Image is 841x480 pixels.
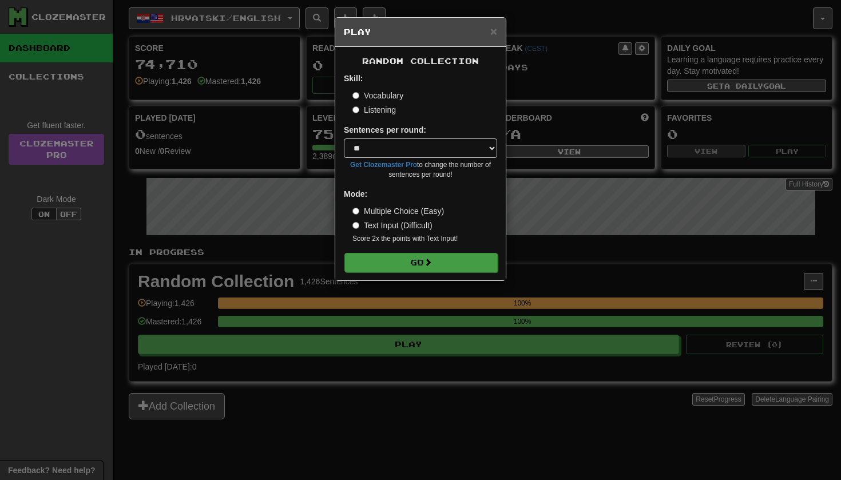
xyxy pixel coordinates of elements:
label: Text Input (Difficult) [352,220,433,231]
span: × [490,25,497,38]
h5: Play [344,26,497,38]
small: to change the number of sentences per round! [344,160,497,180]
label: Listening [352,104,396,116]
input: Listening [352,106,359,113]
label: Vocabulary [352,90,403,101]
input: Vocabulary [352,92,359,99]
input: Multiple Choice (Easy) [352,208,359,215]
a: Get Clozemaster Pro [350,161,417,169]
small: Score 2x the points with Text Input ! [352,234,497,244]
label: Sentences per round: [344,124,426,136]
strong: Skill: [344,74,363,83]
strong: Mode: [344,189,367,199]
span: Random Collection [362,56,479,66]
input: Text Input (Difficult) [352,222,359,229]
button: Go [344,253,498,272]
button: Close [490,25,497,37]
label: Multiple Choice (Easy) [352,205,444,217]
